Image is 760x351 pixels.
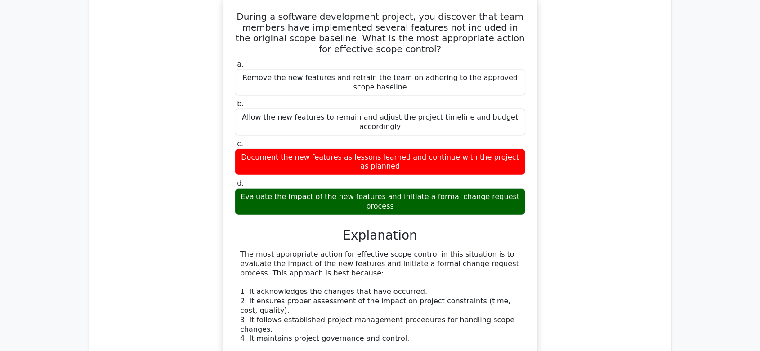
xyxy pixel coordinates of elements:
span: d. [237,179,244,187]
span: a. [237,60,244,68]
div: Remove the new features and retrain the team on adhering to the approved scope baseline [235,69,525,96]
span: b. [237,99,244,108]
span: c. [237,139,243,148]
h3: Explanation [240,228,520,243]
div: Document the new features as lessons learned and continue with the project as planned [235,149,525,176]
div: Allow the new features to remain and adjust the project timeline and budget accordingly [235,109,525,136]
div: Evaluate the impact of the new features and initiate a formal change request process [235,188,525,215]
h5: During a software development project, you discover that team members have implemented several fe... [234,11,526,54]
